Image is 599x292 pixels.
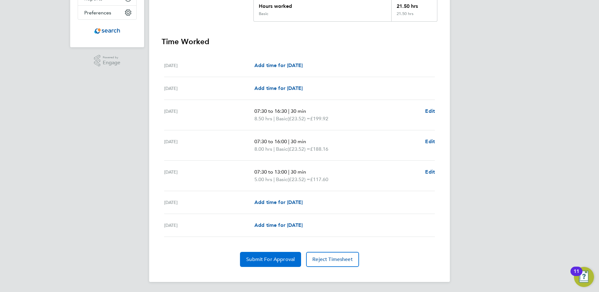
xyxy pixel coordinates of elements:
div: [DATE] [164,62,254,69]
span: Add time for [DATE] [254,85,303,91]
div: [DATE] [164,85,254,92]
span: 30 min [291,138,306,144]
div: [DATE] [164,168,254,183]
span: 8.00 hrs [254,146,272,152]
span: £188.16 [310,146,328,152]
img: searchconsultancy-logo-retina.png [94,26,120,36]
span: (£23.52) = [288,176,310,182]
span: Add time for [DATE] [254,222,303,228]
a: Edit [425,138,435,145]
div: [DATE] [164,107,254,123]
span: (£23.52) = [288,146,310,152]
span: 30 min [291,108,306,114]
button: Preferences [78,6,136,19]
div: [DATE] [164,138,254,153]
span: | [288,169,289,175]
span: Engage [103,60,120,65]
span: Basic [276,115,288,123]
span: 07:30 to 16:00 [254,138,287,144]
span: | [273,116,275,122]
div: 21.50 hrs [391,11,437,21]
span: Basic [276,176,288,183]
div: 11 [574,271,579,279]
span: Add time for [DATE] [254,199,303,205]
a: Add time for [DATE] [254,199,303,206]
span: Edit [425,138,435,144]
span: Reject Timesheet [312,256,353,263]
span: Edit [425,108,435,114]
a: Powered byEngage [94,55,121,67]
a: Go to home page [78,26,137,36]
span: Submit For Approval [246,256,295,263]
span: Powered by [103,55,120,60]
a: Add time for [DATE] [254,222,303,229]
a: Edit [425,168,435,176]
div: [DATE] [164,222,254,229]
span: Edit [425,169,435,175]
div: Basic [259,11,268,16]
span: Preferences [84,10,111,16]
div: [DATE] [164,199,254,206]
a: Add time for [DATE] [254,85,303,92]
button: Submit For Approval [240,252,301,267]
span: 30 min [291,169,306,175]
span: Add time for [DATE] [254,62,303,68]
span: (£23.52) = [288,116,310,122]
span: | [273,146,275,152]
span: £117.60 [310,176,328,182]
h3: Time Worked [162,37,437,47]
span: 07:30 to 13:00 [254,169,287,175]
span: £199.92 [310,116,328,122]
a: Edit [425,107,435,115]
a: Add time for [DATE] [254,62,303,69]
span: | [288,108,289,114]
span: Basic [276,145,288,153]
button: Open Resource Center, 11 new notifications [574,267,594,287]
button: Reject Timesheet [306,252,359,267]
span: 5.00 hrs [254,176,272,182]
span: | [273,176,275,182]
span: 07:30 to 16:30 [254,108,287,114]
span: 8.50 hrs [254,116,272,122]
span: | [288,138,289,144]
